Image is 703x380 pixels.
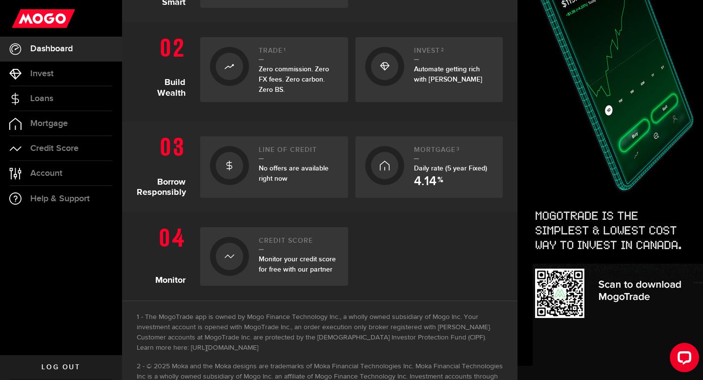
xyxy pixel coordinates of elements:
[259,146,338,159] h2: Line of credit
[456,146,460,152] sup: 3
[259,164,329,183] span: No offers are available right now
[30,94,53,103] span: Loans
[137,222,193,286] h1: Monitor
[414,175,436,188] span: 4.14
[30,144,79,153] span: Credit Score
[259,47,338,60] h2: Trade
[137,131,193,198] h1: Borrow Responsibly
[259,237,338,250] h2: Credit Score
[259,255,336,274] span: Monitor your credit score for free with our partner
[414,164,487,172] span: Daily rate (5 year Fixed)
[662,339,703,380] iframe: LiveChat chat widget
[414,146,494,159] h2: Mortgage
[355,37,503,102] a: Invest2Automate getting rich with [PERSON_NAME]
[414,47,494,60] h2: Invest
[30,119,68,128] span: Mortgage
[284,47,286,53] sup: 1
[355,136,503,198] a: Mortgage3Daily rate (5 year Fixed) 4.14 %
[414,65,482,84] span: Automate getting rich with [PERSON_NAME]
[41,364,80,371] span: Log out
[30,69,54,78] span: Invest
[137,32,193,107] h1: Build Wealth
[200,37,348,102] a: Trade1Zero commission. Zero FX fees. Zero carbon. Zero BS.
[441,47,444,53] sup: 2
[259,65,329,94] span: Zero commission. Zero FX fees. Zero carbon. Zero BS.
[137,312,503,353] li: The MogoTrade app is owned by Mogo Finance Technology Inc., a wholly owned subsidiary of Mogo Inc...
[200,136,348,198] a: Line of creditNo offers are available right now
[200,227,348,286] a: Credit ScoreMonitor your credit score for free with our partner
[30,194,90,203] span: Help & Support
[437,176,443,188] span: %
[30,169,62,178] span: Account
[30,44,73,53] span: Dashboard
